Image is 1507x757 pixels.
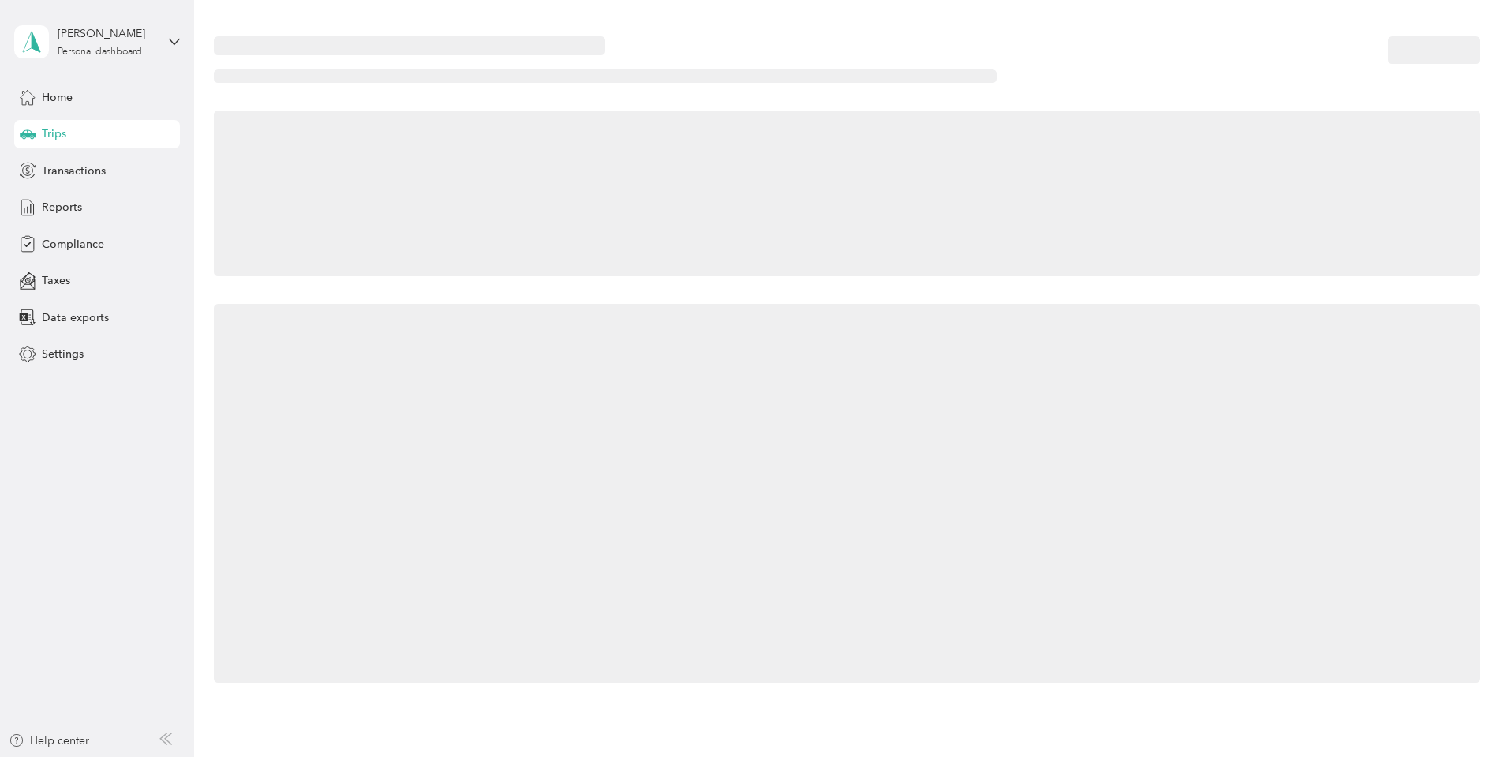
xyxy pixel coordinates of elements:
[42,199,82,215] span: Reports
[42,89,73,106] span: Home
[42,126,66,142] span: Trips
[42,346,84,362] span: Settings
[42,236,104,253] span: Compliance
[1419,669,1507,757] iframe: Everlance-gr Chat Button Frame
[42,309,109,326] span: Data exports
[42,272,70,289] span: Taxes
[42,163,106,179] span: Transactions
[58,47,142,57] div: Personal dashboard
[58,25,156,42] div: [PERSON_NAME]
[9,733,89,749] button: Help center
